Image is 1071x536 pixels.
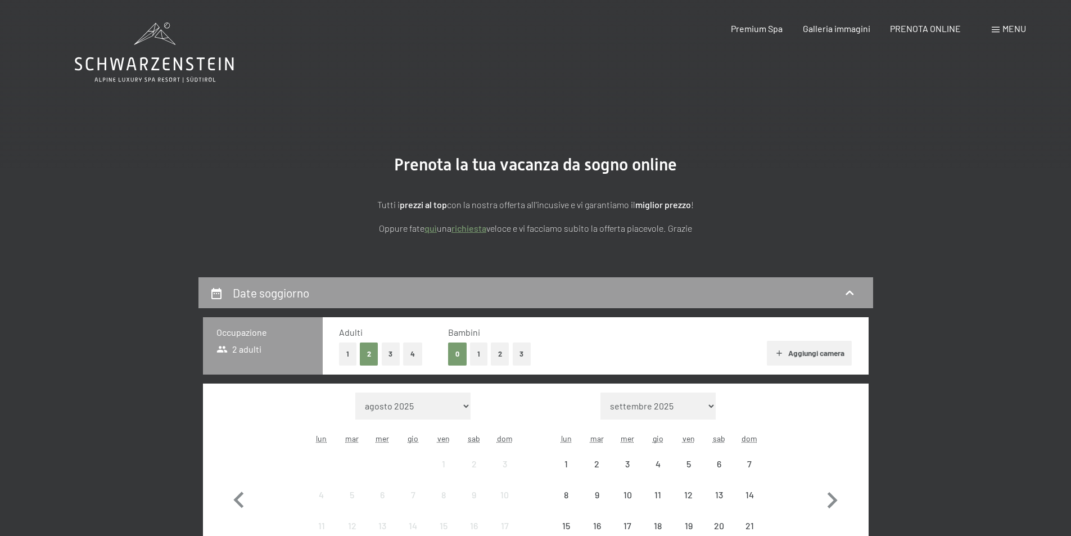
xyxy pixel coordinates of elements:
a: quì [424,223,437,233]
div: 2 [583,460,611,488]
div: Sun Sep 07 2025 [734,449,765,479]
abbr: giovedì [408,434,418,443]
a: Premium Spa [731,23,783,34]
div: Sat Sep 06 2025 [704,449,734,479]
div: 7 [399,490,427,519]
div: 10 [490,490,518,519]
button: 2 [491,343,509,366]
div: Sun Sep 14 2025 [734,480,765,510]
p: Oppure fate una veloce e vi facciamo subito la offerta piacevole. Grazie [255,221,817,236]
div: arrivo/check-in non effettuabile [704,449,734,479]
div: Fri Sep 12 2025 [673,480,703,510]
div: arrivo/check-in non effettuabile [612,480,643,510]
span: Prenota la tua vacanza da sogno online [394,155,677,174]
div: arrivo/check-in non effettuabile [337,480,367,510]
abbr: lunedì [561,434,572,443]
div: arrivo/check-in non effettuabile [551,480,581,510]
div: 5 [674,460,702,488]
div: 8 [430,490,458,519]
div: 1 [552,460,580,488]
div: arrivo/check-in non effettuabile [398,480,428,510]
div: Sun Aug 03 2025 [489,449,519,479]
abbr: venerdì [683,434,695,443]
h3: Occupazione [216,326,309,339]
div: 8 [552,490,580,519]
div: arrivo/check-in non effettuabile [489,480,519,510]
div: arrivo/check-in non effettuabile [673,480,703,510]
div: arrivo/check-in non effettuabile [582,480,612,510]
div: 12 [674,490,702,519]
div: 4 [644,460,672,488]
div: 13 [705,490,733,519]
h2: Date soggiorno [233,286,309,300]
abbr: lunedì [316,434,327,443]
strong: miglior prezzo [635,199,691,210]
button: 1 [470,343,487,366]
a: Galleria immagini [803,23,870,34]
div: arrivo/check-in non effettuabile [428,480,459,510]
div: Tue Sep 09 2025 [582,480,612,510]
div: arrivo/check-in non effettuabile [306,480,337,510]
div: 5 [338,490,366,519]
div: Mon Aug 04 2025 [306,480,337,510]
div: Wed Aug 06 2025 [367,480,397,510]
div: Thu Sep 11 2025 [643,480,673,510]
abbr: domenica [497,434,513,443]
a: richiesta [451,223,486,233]
span: Menu [1002,23,1026,34]
abbr: sabato [468,434,480,443]
button: 3 [513,343,531,366]
div: Mon Sep 01 2025 [551,449,581,479]
div: Fri Aug 01 2025 [428,449,459,479]
span: Adulti [339,327,363,337]
abbr: mercoledì [376,434,389,443]
div: Tue Sep 02 2025 [582,449,612,479]
div: arrivo/check-in non effettuabile [643,480,673,510]
abbr: mercoledì [621,434,634,443]
div: Wed Sep 03 2025 [612,449,643,479]
div: Fri Sep 05 2025 [673,449,703,479]
abbr: giovedì [653,434,663,443]
div: Sat Aug 02 2025 [459,449,489,479]
div: arrivo/check-in non effettuabile [612,449,643,479]
button: 0 [448,343,467,366]
button: Aggiungi camera [767,341,852,366]
abbr: domenica [742,434,757,443]
div: 9 [583,490,611,519]
div: Tue Aug 05 2025 [337,480,367,510]
abbr: martedì [590,434,604,443]
abbr: martedì [345,434,359,443]
div: arrivo/check-in non effettuabile [673,449,703,479]
span: 2 adulti [216,343,262,355]
div: arrivo/check-in non effettuabile [551,449,581,479]
div: Thu Sep 04 2025 [643,449,673,479]
div: arrivo/check-in non effettuabile [489,449,519,479]
div: Mon Sep 08 2025 [551,480,581,510]
div: Thu Aug 07 2025 [398,480,428,510]
div: 6 [705,460,733,488]
div: arrivo/check-in non effettuabile [459,480,489,510]
div: arrivo/check-in non effettuabile [734,480,765,510]
div: arrivo/check-in non effettuabile [643,449,673,479]
div: arrivo/check-in non effettuabile [704,480,734,510]
div: arrivo/check-in non effettuabile [734,449,765,479]
div: Sun Aug 10 2025 [489,480,519,510]
div: arrivo/check-in non effettuabile [459,449,489,479]
div: 3 [490,460,518,488]
div: 7 [735,460,763,488]
div: 3 [613,460,641,488]
button: 4 [403,343,422,366]
abbr: venerdì [437,434,450,443]
div: 2 [460,460,488,488]
button: 1 [339,343,356,366]
div: 9 [460,490,488,519]
div: Sat Sep 13 2025 [704,480,734,510]
button: 2 [360,343,378,366]
button: 3 [382,343,400,366]
div: 14 [735,490,763,519]
span: Bambini [448,327,480,337]
a: PRENOTA ONLINE [890,23,961,34]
